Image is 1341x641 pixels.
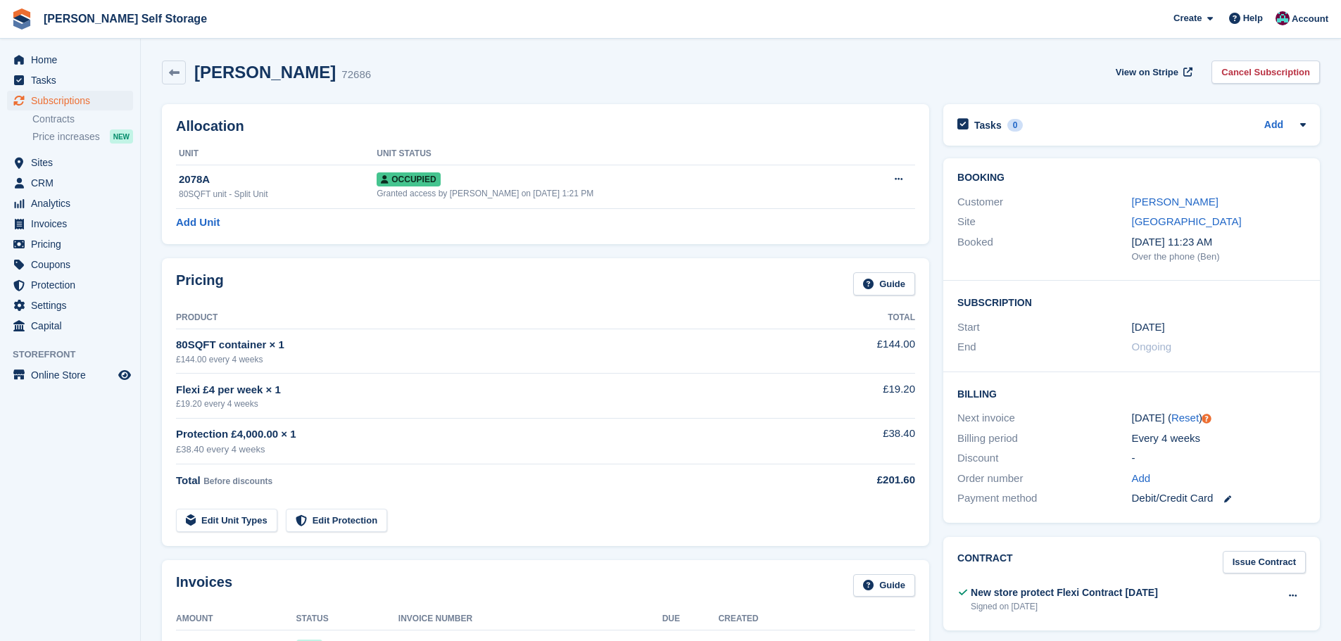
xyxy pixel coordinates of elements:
div: Debit/Credit Card [1132,490,1306,507]
a: menu [7,275,133,295]
span: Settings [31,296,115,315]
div: 0 [1007,119,1024,132]
div: Flexi £4 per week × 1 [176,382,802,398]
span: Invoices [31,214,115,234]
span: Capital [31,316,115,336]
span: Total [176,474,201,486]
div: Protection £4,000.00 × 1 [176,426,802,443]
h2: [PERSON_NAME] [194,63,336,82]
div: New store protect Flexi Contract [DATE] [971,585,1158,600]
div: 72686 [341,67,371,83]
div: Every 4 weeks [1132,431,1306,447]
div: NEW [110,129,133,144]
div: £144.00 every 4 weeks [176,353,802,366]
a: menu [7,50,133,70]
a: menu [7,316,133,336]
a: Reset [1171,412,1199,424]
a: menu [7,173,133,193]
td: £19.20 [802,374,915,418]
td: £144.00 [802,329,915,373]
div: 2078A [179,172,377,188]
div: Granted access by [PERSON_NAME] on [DATE] 1:21 PM [377,187,850,200]
a: Add [1264,118,1283,134]
span: Coupons [31,255,115,274]
div: Discount [957,450,1131,467]
h2: Invoices [176,574,232,597]
span: Subscriptions [31,91,115,110]
div: - [1132,450,1306,467]
span: Create [1173,11,1202,25]
div: Signed on [DATE] [971,600,1158,613]
th: Due [662,608,719,630]
span: Online Store [31,365,115,385]
span: Pricing [31,234,115,254]
a: menu [7,193,133,213]
a: menu [7,255,133,274]
span: Account [1292,12,1328,26]
div: [DATE] 11:23 AM [1132,234,1306,250]
span: Analytics [31,193,115,213]
a: menu [7,365,133,385]
a: menu [7,214,133,234]
th: Invoice Number [398,608,662,630]
span: Price increases [32,130,100,144]
span: View on Stripe [1116,65,1178,80]
th: Total [802,307,915,329]
a: [PERSON_NAME] [1132,196,1219,208]
a: Edit Protection [286,509,387,532]
a: menu [7,296,133,315]
div: Tooltip anchor [1200,412,1213,425]
time: 2025-02-14 01:00:00 UTC [1132,319,1165,336]
th: Amount [176,608,296,630]
div: 80SQFT container × 1 [176,337,802,353]
h2: Billing [957,386,1306,400]
a: Contracts [32,113,133,126]
div: £19.20 every 4 weeks [176,398,802,410]
div: £201.60 [802,472,915,488]
div: Over the phone (Ben) [1132,250,1306,264]
div: Payment method [957,490,1131,507]
a: [GEOGRAPHIC_DATA] [1132,215,1242,227]
th: Unit Status [377,143,850,165]
img: stora-icon-8386f47178a22dfd0bd8f6a31ec36ba5ce8667c1dd55bd0f319d3a0aa187defe.svg [11,8,32,30]
a: Add [1132,471,1151,487]
div: Order number [957,471,1131,487]
span: Sites [31,153,115,172]
h2: Contract [957,551,1013,574]
a: Price increases NEW [32,129,133,144]
span: CRM [31,173,115,193]
span: Storefront [13,348,140,362]
span: Protection [31,275,115,295]
a: menu [7,153,133,172]
th: Status [296,608,398,630]
a: menu [7,234,133,254]
th: Unit [176,143,377,165]
h2: Booking [957,172,1306,184]
div: Next invoice [957,410,1131,426]
a: menu [7,70,133,90]
div: Start [957,319,1131,336]
h2: Tasks [974,119,1002,132]
div: £38.40 every 4 weeks [176,443,802,457]
a: menu [7,91,133,110]
div: Site [957,214,1131,230]
h2: Allocation [176,118,915,134]
a: [PERSON_NAME] Self Storage [38,7,213,30]
a: Issue Contract [1223,551,1306,574]
a: Guide [853,574,915,597]
div: Booked [957,234,1131,264]
div: Billing period [957,431,1131,447]
a: Add Unit [176,215,220,231]
span: Ongoing [1132,341,1172,353]
span: Help [1243,11,1263,25]
td: £38.40 [802,418,915,464]
div: [DATE] ( ) [1132,410,1306,426]
h2: Pricing [176,272,224,296]
div: End [957,339,1131,355]
a: Cancel Subscription [1211,61,1320,84]
th: Created [718,608,915,630]
span: Before discounts [203,476,272,486]
a: Preview store [116,367,133,383]
a: Guide [853,272,915,296]
a: Edit Unit Types [176,509,277,532]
